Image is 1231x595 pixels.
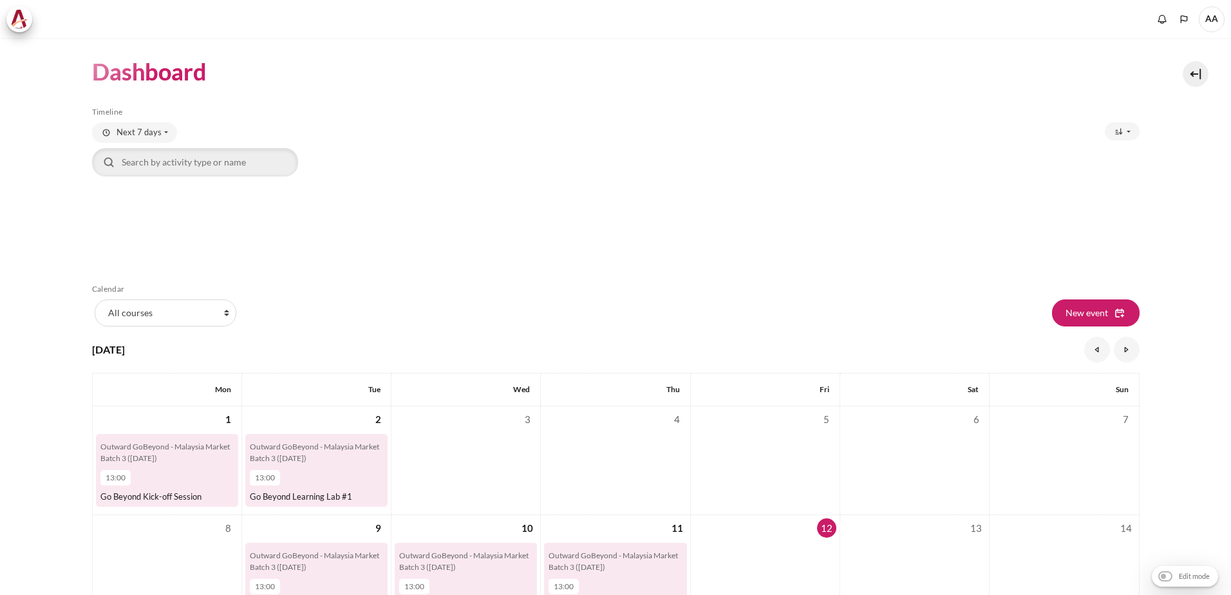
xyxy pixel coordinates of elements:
[817,410,836,429] span: 5
[368,384,381,394] span: Tue
[92,342,125,357] h4: [DATE]
[1052,299,1140,326] button: New event
[92,148,298,176] input: Search by activity type or name
[668,518,687,538] span: 11
[549,550,682,573] div: Outward GoBeyond - Malaysia Market Batch 3 ([DATE])
[1116,518,1136,538] span: 14
[250,550,383,573] div: Outward GoBeyond - Malaysia Market Batch 3 ([DATE])
[6,6,39,32] a: Architeck Architeck
[368,410,388,429] span: 2
[554,581,574,592] span: 13:00
[404,581,424,592] span: 13:00
[368,518,388,538] span: 9
[820,384,829,394] span: Fri
[255,581,275,592] span: 13:00
[100,491,234,502] a: Go Beyond Kick-off Session
[250,441,383,464] div: Outward GoBeyond - Malaysia Market Batch 3 ([DATE])
[966,518,986,538] span: 13
[513,384,530,394] span: Wed
[250,439,383,488] div: Go Beyond Learning Lab #1
[215,384,231,394] span: Mon
[1066,306,1108,319] span: New event
[219,413,238,425] a: Monday, 1 September events
[92,107,1140,117] h5: Timeline
[368,413,388,425] a: Tuesday, 2 September events
[1116,384,1129,394] span: Sun
[255,472,275,484] span: 13:00
[92,57,207,87] h1: Dashboard
[1199,6,1225,32] span: AA
[518,518,537,538] span: 10
[368,522,388,534] a: Tuesday, 9 September events
[1174,10,1194,29] button: Languages
[10,10,28,29] img: Architeck
[518,410,537,429] span: 3
[668,410,687,429] span: 4
[250,491,383,502] a: Go Beyond Learning Lab #1
[518,522,537,534] a: Wednesday, 10 September events
[117,126,162,139] span: Next 7 days
[100,441,234,464] div: Outward GoBeyond - Malaysia Market Batch 3 ([DATE])
[92,122,177,143] button: Filter timeline by date
[399,550,532,573] div: Outward GoBeyond - Malaysia Market Batch 3 ([DATE])
[968,384,979,394] span: Sat
[966,410,986,429] span: 6
[92,284,1140,294] h5: Calendar
[1116,410,1136,429] span: 7
[817,518,836,538] span: 12
[100,439,234,488] div: Go Beyond Kick-off Session
[1152,10,1172,29] div: Show notification window with no new notifications
[106,472,126,484] span: 13:00
[1199,6,1225,32] a: User menu
[219,518,238,538] span: 8
[666,384,680,394] span: Thu
[219,410,238,429] span: 1
[668,522,687,534] a: Thursday, 11 September events
[1105,122,1140,140] button: Sort timeline items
